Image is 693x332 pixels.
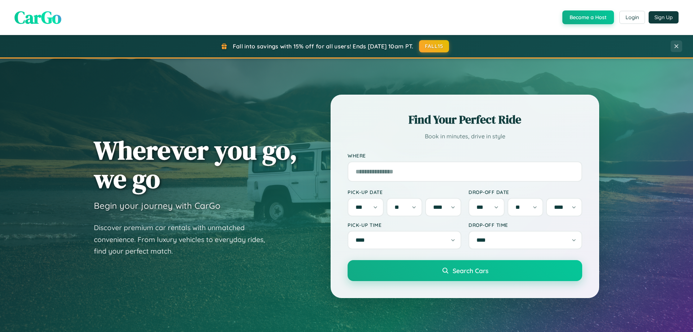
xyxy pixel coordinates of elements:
p: Discover premium car rentals with unmatched convenience. From luxury vehicles to everyday rides, ... [94,222,274,257]
button: Sign Up [649,11,679,23]
label: Drop-off Time [468,222,582,228]
label: Pick-up Time [348,222,461,228]
label: Where [348,152,582,159]
span: Search Cars [453,267,488,275]
span: CarGo [14,5,61,29]
h1: Wherever you go, we go [94,136,297,193]
button: FALL15 [419,40,449,52]
label: Pick-up Date [348,189,461,195]
span: Fall into savings with 15% off for all users! Ends [DATE] 10am PT. [233,43,414,50]
button: Login [619,11,645,24]
button: Become a Host [562,10,614,24]
p: Book in minutes, drive in style [348,131,582,142]
button: Search Cars [348,260,582,281]
h3: Begin your journey with CarGo [94,200,221,211]
h2: Find Your Perfect Ride [348,112,582,128]
label: Drop-off Date [468,189,582,195]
